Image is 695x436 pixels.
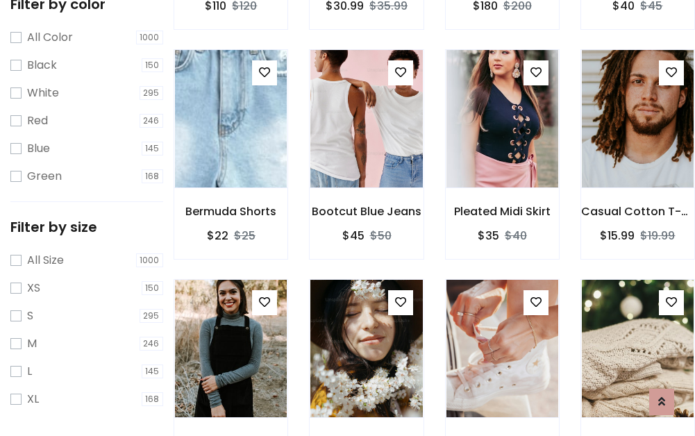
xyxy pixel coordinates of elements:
[27,252,64,269] label: All Size
[136,31,164,44] span: 1000
[310,205,423,218] h6: Bootcut Blue Jeans
[142,364,164,378] span: 145
[142,169,164,183] span: 168
[142,142,164,156] span: 145
[140,114,164,128] span: 246
[27,308,33,324] label: S
[27,57,57,74] label: Black
[342,229,365,242] h6: $45
[174,205,287,218] h6: Bermuda Shorts
[142,281,164,295] span: 150
[478,229,499,242] h6: $35
[446,205,559,218] h6: Pleated Midi Skirt
[140,86,164,100] span: 295
[27,140,50,157] label: Blue
[140,337,164,351] span: 246
[640,228,675,244] del: $19.99
[142,392,164,406] span: 168
[27,335,37,352] label: M
[207,229,228,242] h6: $22
[27,112,48,129] label: Red
[27,29,73,46] label: All Color
[136,253,164,267] span: 1000
[234,228,256,244] del: $25
[27,391,39,408] label: XL
[600,229,635,242] h6: $15.99
[370,228,392,244] del: $50
[505,228,527,244] del: $40
[27,85,59,101] label: White
[581,205,694,218] h6: Casual Cotton T-Shirt
[27,280,40,296] label: XS
[142,58,164,72] span: 150
[140,309,164,323] span: 295
[27,363,32,380] label: L
[10,219,163,235] h5: Filter by size
[27,168,62,185] label: Green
